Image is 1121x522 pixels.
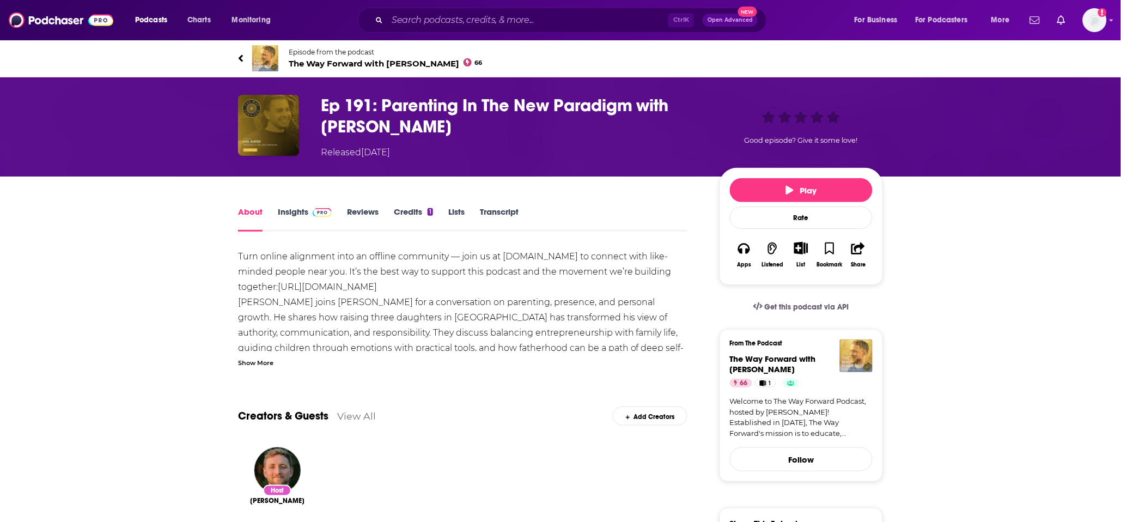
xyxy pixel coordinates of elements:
span: Ctrl K [668,13,694,27]
a: Charts [180,11,217,29]
div: Show More ButtonList [787,235,815,275]
a: Get this podcast via API [745,294,858,320]
span: The Way Forward with [PERSON_NAME] [289,58,483,69]
div: Rate [730,207,873,229]
img: Alec Zeck [254,447,301,494]
button: Show More Button [790,242,812,254]
img: User Profile [1083,8,1107,32]
span: Logged in as TinaPugh [1083,8,1107,32]
span: [PERSON_NAME] [250,496,304,505]
button: open menu [984,11,1023,29]
a: The Way Forward with Alec Zeck [730,354,816,374]
button: Apps [730,235,758,275]
div: Listened [761,262,784,268]
button: Show profile menu [1083,8,1107,32]
a: InsightsPodchaser Pro [278,207,332,232]
div: Released [DATE] [321,146,390,159]
span: Episode from the podcast [289,48,483,56]
a: Transcript [480,207,519,232]
div: Bookmark [817,262,843,268]
button: Follow [730,447,873,471]
span: For Business [855,13,898,28]
span: Get this podcast via API [765,302,849,312]
a: Reviews [347,207,379,232]
img: The Way Forward with Alec Zeck [252,45,278,71]
span: Open Advanced [708,17,753,23]
div: Apps [737,262,751,268]
span: Charts [187,13,211,28]
span: Good episode? Give it some love! [745,136,858,144]
img: The Way Forward with Alec Zeck [840,339,873,372]
span: More [991,13,1010,28]
span: Play [786,185,817,196]
span: The Way Forward with [PERSON_NAME] [730,354,816,374]
svg: Add a profile image [1098,8,1107,17]
a: Show notifications dropdown [1026,11,1044,29]
div: Add Creators [613,406,687,426]
h1: Ep 191: Parenting In The New Paradigm with Joel Rafidi [321,95,702,137]
a: About [238,207,263,232]
button: open menu [847,11,911,29]
button: Bookmark [815,235,844,275]
div: List [797,261,806,268]
a: The Way Forward with Alec ZeckEpisode from the podcastThe Way Forward with [PERSON_NAME]66 [238,45,560,71]
button: open menu [909,11,984,29]
span: For Podcasters [916,13,968,28]
span: Podcasts [135,13,167,28]
a: Show notifications dropdown [1053,11,1070,29]
a: Creators & Guests [238,409,328,423]
img: Podchaser - Follow, Share and Rate Podcasts [9,10,113,31]
a: 1 [755,379,776,387]
span: Monitoring [232,13,271,28]
button: Listened [758,235,787,275]
img: Podchaser Pro [313,208,332,217]
button: open menu [127,11,181,29]
button: Play [730,178,873,202]
div: 1 [428,208,433,216]
span: 66 [740,378,748,389]
input: Search podcasts, credits, & more... [387,11,668,29]
span: New [738,7,758,17]
span: 66 [475,60,483,65]
button: Share [844,235,873,275]
button: Open AdvancedNew [703,14,758,27]
a: Lists [448,207,465,232]
button: open menu [224,11,285,29]
span: 1 [769,378,771,389]
a: [URL][DOMAIN_NAME] [278,282,377,292]
div: Host [263,485,291,496]
a: Welcome to The Way Forward Podcast, hosted by [PERSON_NAME]! Established in [DATE], The Way Forwa... [730,396,873,439]
a: 66 [730,379,752,387]
div: Search podcasts, credits, & more... [368,8,777,33]
img: Ep 191: Parenting In The New Paradigm with Joel Rafidi [238,95,299,156]
div: Share [851,262,866,268]
a: View All [337,410,376,422]
h3: From The Podcast [730,339,864,347]
a: Credits1 [394,207,433,232]
a: Alec Zeck [250,496,304,505]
